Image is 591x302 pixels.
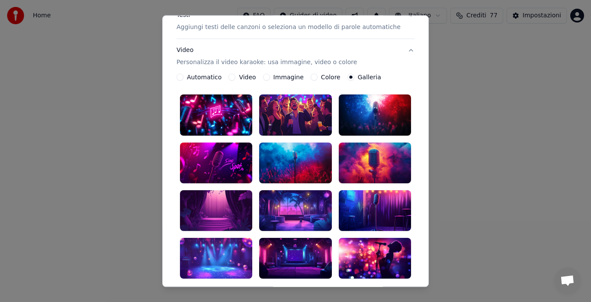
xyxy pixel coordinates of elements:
[177,11,190,20] div: Testi
[187,75,222,81] label: Automatico
[273,75,304,81] label: Immagine
[177,46,357,67] div: Video
[321,75,340,81] label: Colore
[239,75,256,81] label: Video
[177,23,401,32] p: Aggiungi testi delle canzoni o seleziona un modello di parole automatiche
[358,75,381,81] label: Galleria
[177,39,414,74] button: VideoPersonalizza il video karaoke: usa immagine, video o colore
[177,58,357,67] p: Personalizza il video karaoke: usa immagine, video o colore
[177,4,414,39] button: TestiAggiungi testi delle canzoni o seleziona un modello di parole automatiche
